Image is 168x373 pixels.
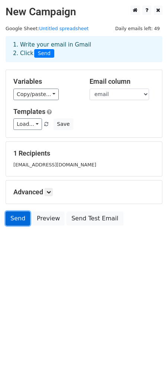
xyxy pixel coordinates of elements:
a: Send Test Email [67,211,123,226]
a: Daily emails left: 49 [113,26,162,31]
h5: 1 Recipients [13,149,155,157]
small: [EMAIL_ADDRESS][DOMAIN_NAME] [13,162,96,168]
a: Preview [32,211,65,226]
a: Load... [13,118,42,130]
div: Tiện ích trò chuyện [131,337,168,373]
button: Save [54,118,73,130]
h5: Variables [13,77,78,86]
iframe: Chat Widget [131,337,168,373]
small: Google Sheet: [6,26,89,31]
a: Untitled spreadsheet [39,26,88,31]
div: 1. Write your email in Gmail 2. Click [7,41,161,58]
span: Send [34,49,54,58]
h5: Advanced [13,188,155,196]
h2: New Campaign [6,6,162,18]
a: Send [6,211,30,226]
a: Templates [13,108,45,115]
a: Copy/paste... [13,89,59,100]
span: Daily emails left: 49 [113,25,162,33]
h5: Email column [90,77,155,86]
